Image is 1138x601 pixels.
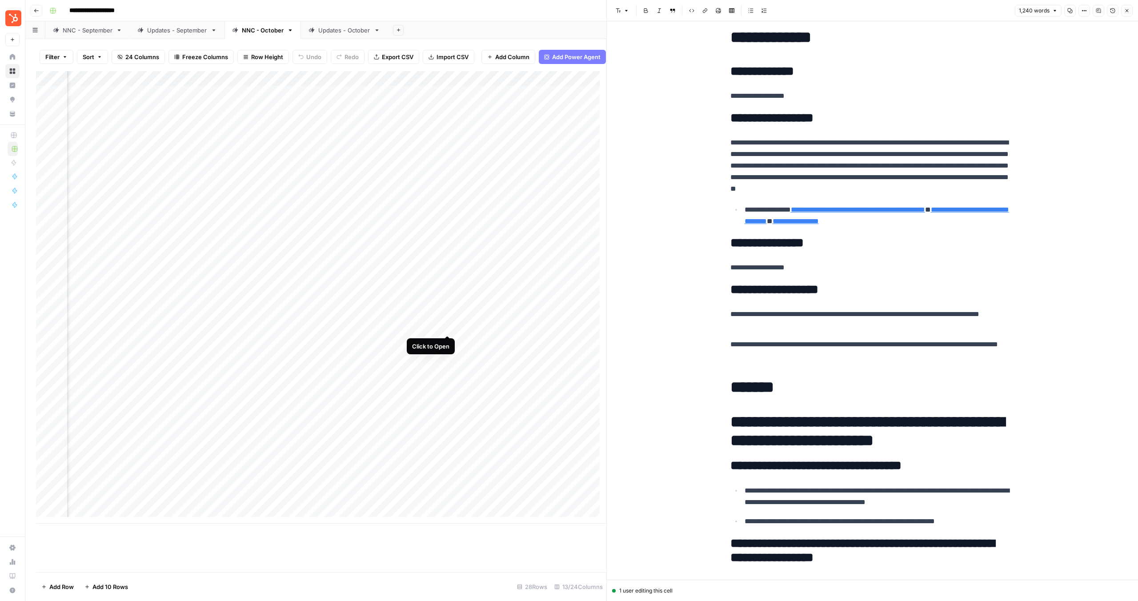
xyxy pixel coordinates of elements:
[513,580,551,594] div: 28 Rows
[5,92,20,107] a: Opportunities
[224,21,301,39] a: NNC - October
[251,52,283,61] span: Row Height
[331,50,365,64] button: Redo
[45,21,130,39] a: NNC - September
[112,50,165,64] button: 24 Columns
[612,587,1133,595] div: 1 user editing this cell
[481,50,535,64] button: Add Column
[382,52,413,61] span: Export CSV
[5,555,20,569] a: Usage
[437,52,469,61] span: Import CSV
[368,50,419,64] button: Export CSV
[77,50,108,64] button: Sort
[92,582,128,591] span: Add 10 Rows
[423,50,474,64] button: Import CSV
[306,52,321,61] span: Undo
[301,21,388,39] a: Updates - October
[125,52,159,61] span: 24 Columns
[45,52,60,61] span: Filter
[318,26,370,35] div: Updates - October
[5,78,20,92] a: Insights
[182,52,228,61] span: Freeze Columns
[5,569,20,583] a: Learning Hub
[412,342,449,351] div: Click to Open
[1019,7,1050,15] span: 1,240 words
[79,580,133,594] button: Add 10 Rows
[237,50,289,64] button: Row Height
[552,52,601,61] span: Add Power Agent
[539,50,606,64] button: Add Power Agent
[5,107,20,121] a: Your Data
[168,50,234,64] button: Freeze Columns
[63,26,112,35] div: NNC - September
[5,583,20,597] button: Help + Support
[40,50,73,64] button: Filter
[495,52,529,61] span: Add Column
[5,541,20,555] a: Settings
[36,580,79,594] button: Add Row
[49,582,74,591] span: Add Row
[345,52,359,61] span: Redo
[5,50,20,64] a: Home
[83,52,94,61] span: Sort
[242,26,284,35] div: NNC - October
[130,21,224,39] a: Updates - September
[5,64,20,78] a: Browse
[551,580,606,594] div: 13/24 Columns
[147,26,207,35] div: Updates - September
[293,50,327,64] button: Undo
[5,7,20,29] button: Workspace: Blog Content Action Plan
[5,10,21,26] img: Blog Content Action Plan Logo
[1015,5,1062,16] button: 1,240 words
